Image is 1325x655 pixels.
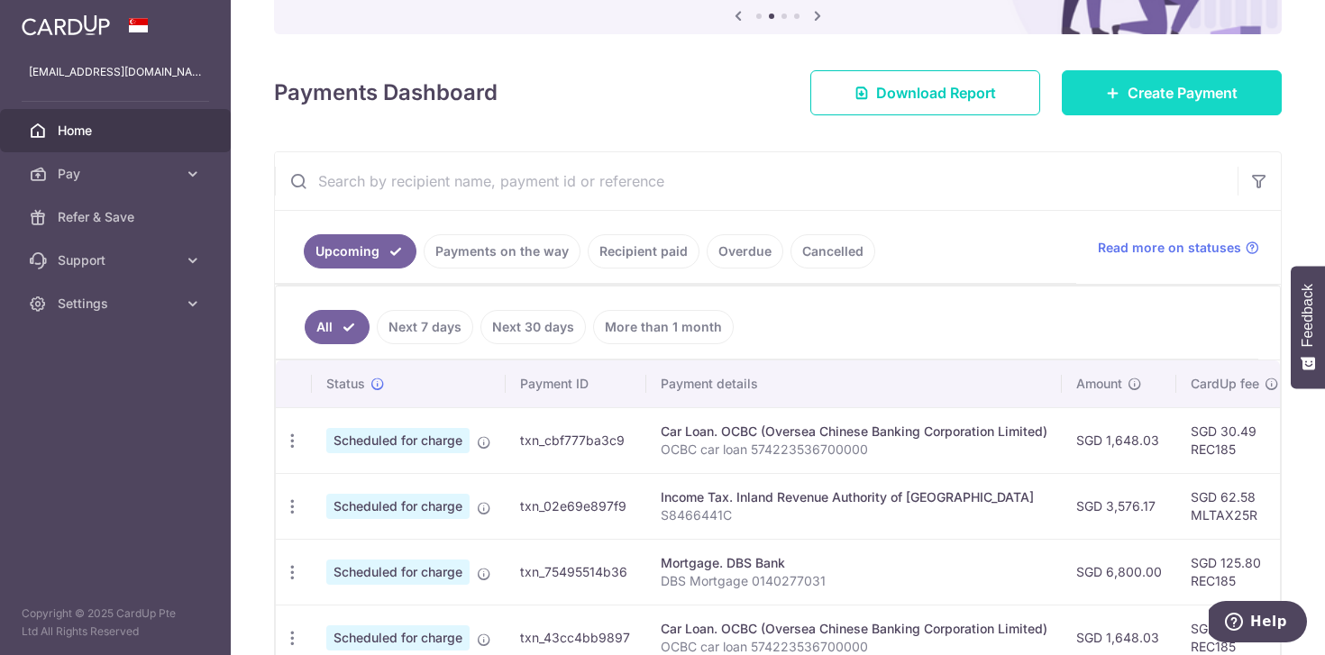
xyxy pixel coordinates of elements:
[661,441,1047,459] p: OCBC car loan 574223536700000
[1128,82,1238,104] span: Create Payment
[1076,375,1122,393] span: Amount
[506,407,646,473] td: txn_cbf777ba3c9
[1098,239,1241,257] span: Read more on statuses
[29,63,202,81] p: [EMAIL_ADDRESS][DOMAIN_NAME]
[1062,539,1176,605] td: SGD 6,800.00
[58,251,177,269] span: Support
[661,620,1047,638] div: Car Loan. OCBC (Oversea Chinese Banking Corporation Limited)
[1291,266,1325,388] button: Feedback - Show survey
[506,360,646,407] th: Payment ID
[1062,407,1176,473] td: SGD 1,648.03
[506,539,646,605] td: txn_75495514b36
[326,428,470,453] span: Scheduled for charge
[506,473,646,539] td: txn_02e69e897f9
[424,234,580,268] a: Payments on the way
[274,77,498,109] h4: Payments Dashboard
[58,295,177,313] span: Settings
[661,554,1047,572] div: Mortgage. DBS Bank
[22,14,110,36] img: CardUp
[305,310,370,344] a: All
[1191,375,1259,393] span: CardUp fee
[1062,473,1176,539] td: SGD 3,576.17
[58,165,177,183] span: Pay
[304,234,416,268] a: Upcoming
[810,70,1040,115] a: Download Report
[1176,539,1293,605] td: SGD 125.80 REC185
[58,208,177,226] span: Refer & Save
[661,572,1047,590] p: DBS Mortgage 0140277031
[1062,70,1282,115] a: Create Payment
[326,625,470,650] span: Scheduled for charge
[646,360,1062,407] th: Payment details
[588,234,699,268] a: Recipient paid
[1300,284,1316,347] span: Feedback
[275,152,1238,210] input: Search by recipient name, payment id or reference
[326,494,470,519] span: Scheduled for charge
[58,122,177,140] span: Home
[1209,601,1307,646] iframe: Opens a widget where you can find more information
[707,234,783,268] a: Overdue
[1176,473,1293,539] td: SGD 62.58 MLTAX25R
[593,310,734,344] a: More than 1 month
[377,310,473,344] a: Next 7 days
[1098,239,1259,257] a: Read more on statuses
[661,506,1047,524] p: S8466441C
[326,375,365,393] span: Status
[326,559,470,585] span: Scheduled for charge
[480,310,586,344] a: Next 30 days
[661,423,1047,441] div: Car Loan. OCBC (Oversea Chinese Banking Corporation Limited)
[1176,407,1293,473] td: SGD 30.49 REC185
[790,234,875,268] a: Cancelled
[661,488,1047,506] div: Income Tax. Inland Revenue Authority of [GEOGRAPHIC_DATA]
[876,82,996,104] span: Download Report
